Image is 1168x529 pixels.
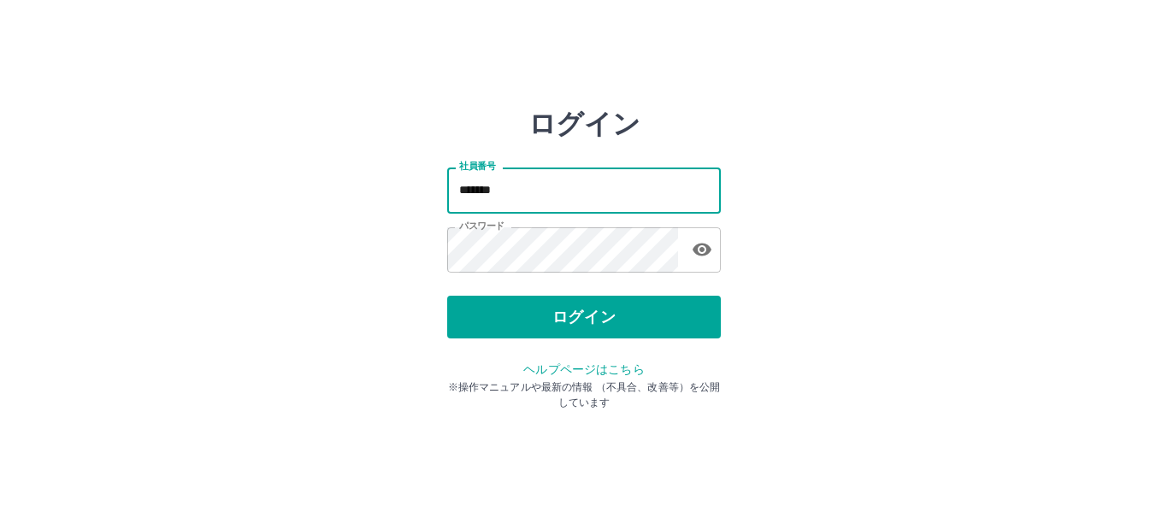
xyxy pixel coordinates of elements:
label: パスワード [459,220,504,232]
a: ヘルプページはこちら [523,362,644,376]
h2: ログイン [528,108,640,140]
button: ログイン [447,296,721,338]
label: 社員番号 [459,160,495,173]
p: ※操作マニュアルや最新の情報 （不具合、改善等）を公開しています [447,379,721,410]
